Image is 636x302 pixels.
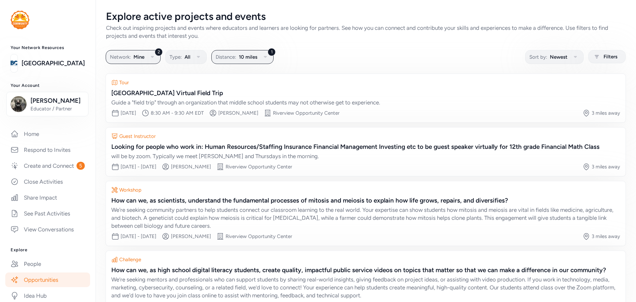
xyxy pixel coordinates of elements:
[119,79,129,86] div: Tour
[11,45,85,50] h3: Your Network Resources
[151,110,204,116] div: 8:30 AM - 9:30 AM EDT
[239,53,257,61] span: 10 miles
[77,162,85,170] span: 5
[119,256,141,263] div: Challenge
[11,56,18,71] img: logo
[30,105,84,112] span: Educator / Partner
[171,233,211,240] div: [PERSON_NAME]
[5,127,90,141] a: Home
[165,50,207,64] button: Type:All
[11,83,85,88] h3: Your Account
[226,163,292,170] div: Riverview Opportunity Center
[111,142,620,151] div: Looking for people who work in: Human Resources/Staffing Insurance Financial Management Investing...
[171,163,211,170] div: [PERSON_NAME]
[5,143,90,157] a: Respond to Invites
[121,110,136,116] div: [DATE]
[529,53,547,61] span: Sort by:
[106,24,625,40] div: Check out inspiring projects and events where educators and learners are looking for partners. Se...
[592,163,620,170] div: 3 miles away
[5,190,90,205] a: Share Impact
[550,53,567,61] span: Newest
[592,110,620,116] div: 3 miles away
[273,110,340,116] div: Riverview Opportunity Center
[111,89,620,98] div: [GEOGRAPHIC_DATA] Virtual Field Trip
[11,11,29,29] img: logo
[111,98,620,106] div: Guide a "field trip" through an organization that middle school students may not otherwise get to...
[604,53,617,61] span: Filters
[111,206,620,230] div: We're seeking community partners to help students connect our classroom learning to the real worl...
[106,50,161,64] button: 2Network:Mine
[155,48,163,56] div: 2
[592,233,620,240] div: 3 miles away
[111,196,620,205] div: How can we, as scientists, understand the fundamental processes of mitosis and meiosis to explain...
[185,53,190,61] span: All
[5,174,90,189] a: Close Activities
[22,59,85,68] a: [GEOGRAPHIC_DATA]
[268,48,276,56] div: 1
[6,92,88,116] button: [PERSON_NAME]Educator / Partner
[119,187,141,193] div: Workshop
[111,275,620,299] div: We’re seeking mentors and professionals who can support students by sharing real-world insights, ...
[216,53,236,61] span: Distance:
[525,50,584,64] button: Sort by:Newest
[119,133,156,140] div: Guest Instructor
[106,11,625,23] div: Explore active projects and events
[121,163,156,170] div: [DATE] - [DATE]
[5,206,90,221] a: See Past Activities
[30,96,84,105] span: [PERSON_NAME]
[5,222,90,237] a: View Conversations
[133,53,144,61] span: Mine
[5,158,90,173] a: Create and Connect5
[170,53,182,61] span: Type:
[5,272,90,287] a: Opportunities
[218,110,258,116] div: [PERSON_NAME]
[111,266,620,275] div: How can we, as high school digital literacy students, create quality, impactful public service vi...
[110,53,131,61] span: Network:
[11,247,85,253] h3: Explore
[226,233,292,240] div: Riverview Opportunity Center
[111,152,620,160] div: will be by zoom. Typically we meet [PERSON_NAME] and Thursdays in the morning.
[121,233,156,240] div: [DATE] - [DATE]
[211,50,274,64] button: 1Distance:10 miles
[5,257,90,271] a: People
